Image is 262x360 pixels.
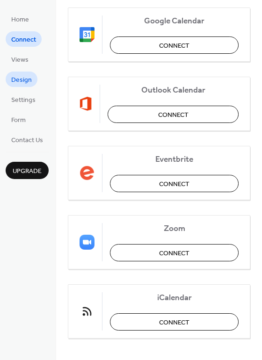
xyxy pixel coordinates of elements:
span: Eventbrite [110,154,239,164]
button: Upgrade [6,162,49,179]
a: Contact Us [6,132,49,147]
img: zoom [80,235,95,250]
span: Connect [11,35,36,45]
span: Form [11,115,26,125]
span: Google Calendar [110,16,239,26]
span: Connect [159,179,189,189]
span: Connect [159,248,189,258]
button: Connect [110,36,239,54]
span: Settings [11,95,36,105]
a: Views [6,51,34,67]
span: Upgrade [13,166,42,176]
a: Connect [6,31,42,47]
span: Home [11,15,29,25]
a: Form [6,112,31,127]
img: eventbrite [80,166,95,180]
span: Connect [159,41,189,50]
span: Connect [158,110,189,120]
img: outlook [80,96,92,111]
img: ical [80,304,95,319]
span: iCalendar [110,293,239,302]
a: Design [6,72,37,87]
span: Contact Us [11,136,43,145]
a: Settings [6,92,41,107]
button: Connect [108,106,239,123]
span: Views [11,55,29,65]
span: Design [11,75,32,85]
button: Connect [110,313,239,331]
span: Connect [159,317,189,327]
button: Connect [110,175,239,192]
a: Home [6,11,35,27]
span: Zoom [110,223,239,233]
img: google [80,27,95,42]
span: Outlook Calendar [108,85,239,95]
button: Connect [110,244,239,261]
